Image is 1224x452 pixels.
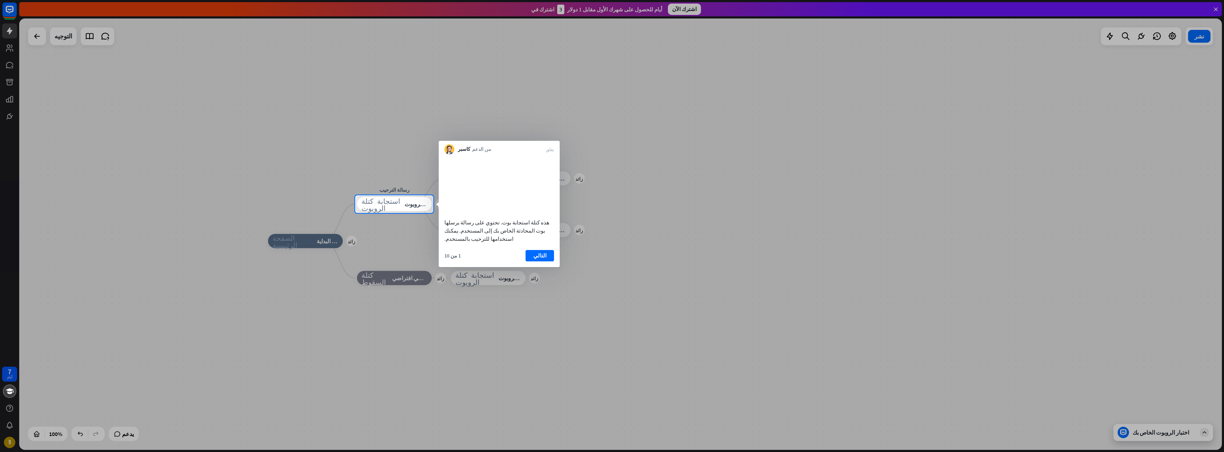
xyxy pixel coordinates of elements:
font: 1 من 10 [444,252,461,259]
font: استجابة الروبوت [405,201,442,208]
font: يغلق [546,147,554,151]
button: التالي [526,250,554,261]
button: افتح أداة الدردشة المباشرة [6,3,27,24]
font: من الدعم [472,146,491,152]
font: كاسبر [458,146,470,152]
font: التالي [533,252,547,259]
font: استجابة كتلة الروبوت [362,197,400,211]
font: هذه كتلة استجابة بوت. تحتوي على رسالة يرسلها بوت المحادثة الخاص بك إلى المستخدم. يمكنك استخدامها ... [444,219,549,242]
